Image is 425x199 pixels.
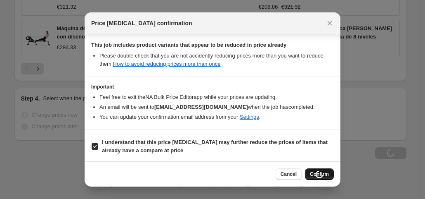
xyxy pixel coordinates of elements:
button: Cancel [276,168,302,180]
b: This job includes product variants that appear to be reduced in price already [91,42,286,48]
h3: Important [91,84,334,90]
b: [EMAIL_ADDRESS][DOMAIN_NAME] [154,104,248,110]
li: An email will be sent to when the job has completed . [99,103,334,111]
li: Please double check that you are not accidently reducing prices more than you want to reduce them [99,52,334,68]
b: I understand that this price [MEDICAL_DATA] may further reduce the prices of items that already h... [102,139,328,153]
a: Settings [240,114,259,120]
span: Price [MEDICAL_DATA] confirmation [91,19,192,27]
li: You can update your confirmation email address from your . [99,113,334,121]
button: Close [324,17,335,29]
a: How to avoid reducing prices more than once [113,61,221,67]
span: Cancel [281,171,297,177]
li: Feel free to exit the NA Bulk Price Editor app while your prices are updating. [99,93,334,101]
